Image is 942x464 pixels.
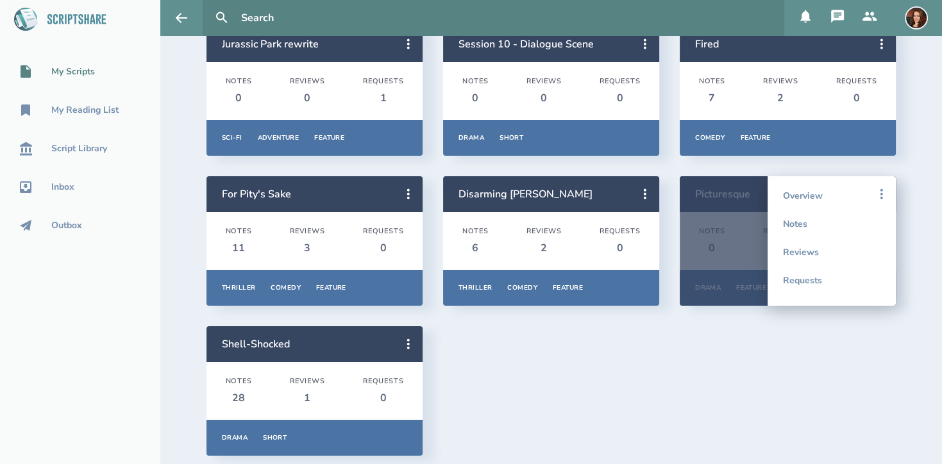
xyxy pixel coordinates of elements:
div: Comedy [695,133,725,142]
div: 0 [226,91,252,105]
div: 11 [226,241,252,255]
div: Thriller [222,283,255,292]
div: Reviews [763,77,798,86]
div: My Scripts [51,67,95,77]
a: Notes [783,210,880,238]
a: Overview [783,181,880,210]
div: Drama [222,433,248,442]
a: Jurassic Park rewrite [222,37,319,51]
div: Notes [462,77,489,86]
div: Script Library [51,144,107,154]
div: Notes [699,77,725,86]
a: For Pity's Sake [222,187,291,201]
div: Thriller [458,283,492,292]
div: 0 [600,241,640,255]
div: Reviews [290,377,325,386]
div: Requests [363,77,403,86]
div: 0 [836,91,877,105]
div: 6 [462,241,489,255]
div: Short [500,133,523,142]
div: 1 [290,391,325,405]
div: 3 [290,241,325,255]
div: Requests [600,227,640,236]
a: Reviews [783,238,880,266]
div: Sci-Fi [222,133,242,142]
div: 28 [226,391,252,405]
div: 0 [290,91,325,105]
div: 0 [363,391,403,405]
div: 0 [526,91,562,105]
div: Notes [462,227,489,236]
div: Requests [600,77,640,86]
div: 2 [763,91,798,105]
a: Session 10 - Dialogue Scene [458,37,594,51]
div: Comedy [271,283,301,292]
div: 1 [363,91,403,105]
div: Short [263,433,287,442]
a: Fired [695,37,719,51]
div: 0 [462,91,489,105]
a: Disarming [PERSON_NAME] [458,187,593,201]
div: 0 [363,241,403,255]
div: Reviews [290,227,325,236]
div: Notes [226,377,252,386]
div: 0 [600,91,640,105]
a: Shell-Shocked [222,337,290,351]
a: Requests [783,266,880,294]
div: Feature [314,133,344,142]
div: Reviews [290,77,325,86]
div: Requests [363,227,403,236]
div: Notes [226,77,252,86]
div: Comedy [507,283,537,292]
div: Reviews [526,227,562,236]
div: 7 [699,91,725,105]
div: Requests [836,77,877,86]
div: Notes [226,227,252,236]
div: Outbox [51,220,82,231]
div: 2 [526,241,562,255]
div: Feature [316,283,346,292]
div: My Reading List [51,105,119,115]
img: user_1750385751-crop.jpg [905,6,928,29]
div: Inbox [51,182,74,192]
div: Drama [458,133,484,142]
div: Adventure [258,133,299,142]
div: Feature [553,283,583,292]
div: Reviews [526,77,562,86]
div: Feature [741,133,771,142]
div: Requests [363,377,403,386]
